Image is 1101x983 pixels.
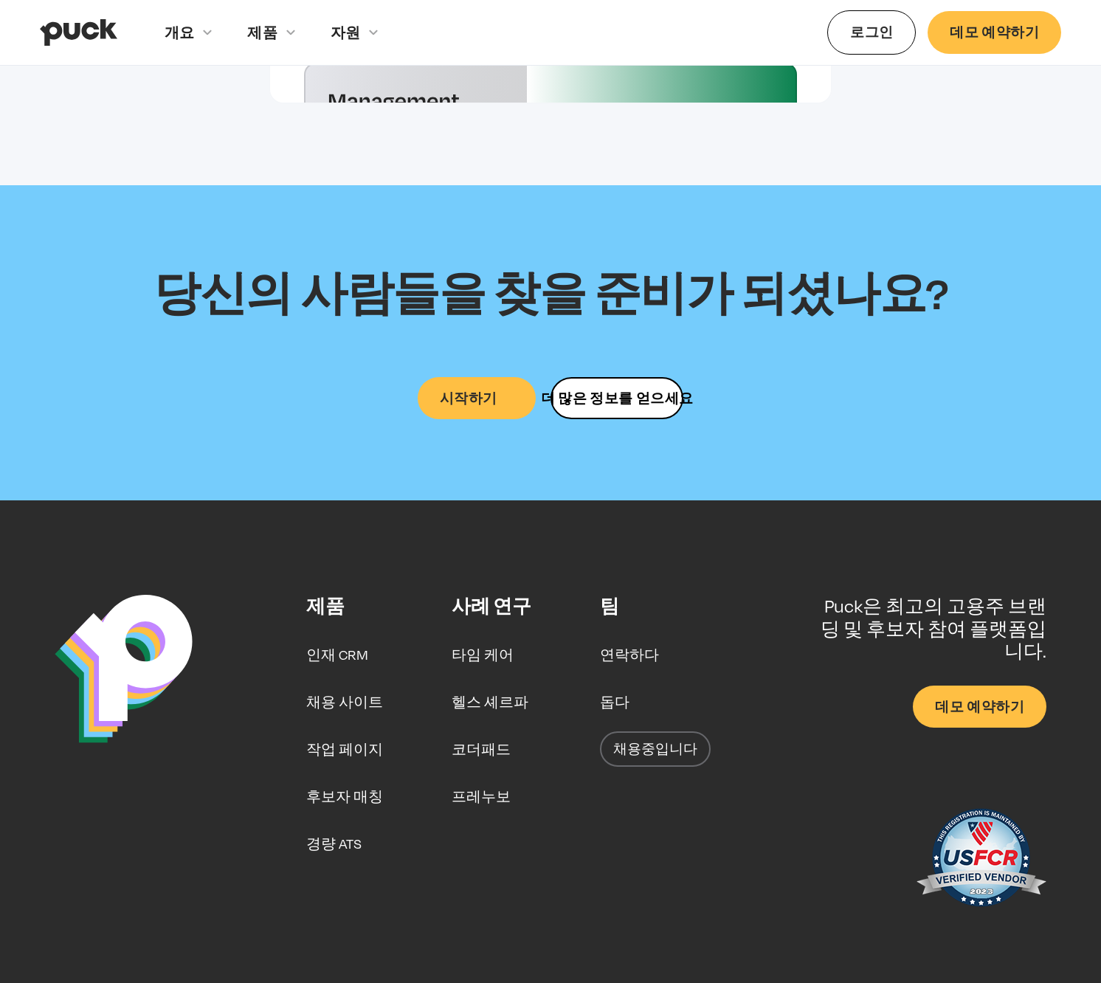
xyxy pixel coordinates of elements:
[550,377,683,419] a: 더 많은 정보를 얻으세요
[306,684,383,720] a: 채용 사이트
[452,637,514,672] a: 타임 케어
[928,11,1061,53] a: 데모 예약하기
[331,24,360,41] font: 자원
[600,694,629,710] font: 돕다
[306,637,368,672] a: 인재 CRM
[915,801,1046,920] img: 수상 관리를 위한 미국 연방 계약자 등록 시스템 검증된 공급업체 인증
[306,595,344,616] font: 제품
[165,24,194,41] font: 개요
[935,698,1024,714] font: 데모 예약하기
[600,684,629,720] a: 돕다
[541,390,694,406] font: 더 많은 정보를 얻으세요
[600,731,711,767] a: 채용중입니다
[913,686,1046,728] a: 데모 예약하기
[306,779,383,814] a: 후보자 매칭
[440,390,497,406] font: 시작하기
[306,835,362,852] font: 경량 ATS
[600,595,619,616] font: 팀
[306,731,383,767] a: 작업 페이지
[613,741,697,756] font: 채용중입니다
[306,741,383,757] font: 작업 페이지
[452,741,511,757] font: 코더패드
[247,24,277,41] font: 제품
[55,595,193,743] img: 퍽 로고
[600,637,659,672] a: 연락하다
[153,265,948,320] font: 당신의 사람들을 찾을 준비가 되셨나요?
[452,694,528,710] font: 헬스 셰르파
[827,10,916,54] a: 로그인
[550,377,683,419] form: 당신의 사람들을 찾을 준비가 되었습니다
[452,646,514,663] font: 타임 케어
[306,694,383,710] font: 채용 사이트
[600,646,659,663] font: 연락하다
[306,826,362,861] a: 경량 ATS
[452,595,531,616] font: 사례 연구
[452,684,528,720] a: 헬스 셰르파
[850,24,893,40] font: 로그인
[452,779,511,814] a: 프레누보
[821,596,1046,661] font: Puck은 최고의 고용주 브랜딩 및 후보자 참여 플랫폼입니다.
[950,24,1039,40] font: 데모 예약하기
[452,788,511,804] font: 프레누보
[306,788,383,804] font: 후보자 매칭
[452,731,511,767] a: 코더패드
[418,377,536,419] a: 시작하기
[306,646,368,663] font: 인재 CRM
